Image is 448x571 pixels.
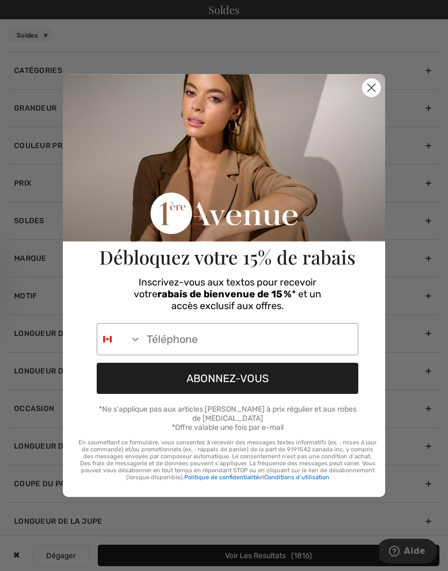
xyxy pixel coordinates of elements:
[157,288,292,300] span: rabais de bienvenue de 15 %
[362,78,381,97] button: Close dialog
[99,405,357,423] span: *Ne s'applique pas aux articles [PERSON_NAME] à prix régulier et aux robes de [MEDICAL_DATA]
[134,276,321,312] span: Inscrivez-vous aux textos pour recevoir votre * et un accès exclusif aux offres.
[103,335,112,343] img: Canada
[172,423,284,432] span: *Offre valable une fois par e-mail
[78,439,377,481] p: En soumettant ce formulaire, vous consentez à recevoir des messages textes informatifs (ex. : mis...
[264,474,329,481] a: Conditions d’utilisation
[141,324,358,355] input: Téléphone
[99,244,356,269] span: Débloquez votre 15% de rabais
[97,363,358,394] button: ABONNEZ-VOUS
[97,324,141,355] button: Search Countries
[184,474,259,481] a: Politique de confidentialité
[25,8,46,17] span: Aide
